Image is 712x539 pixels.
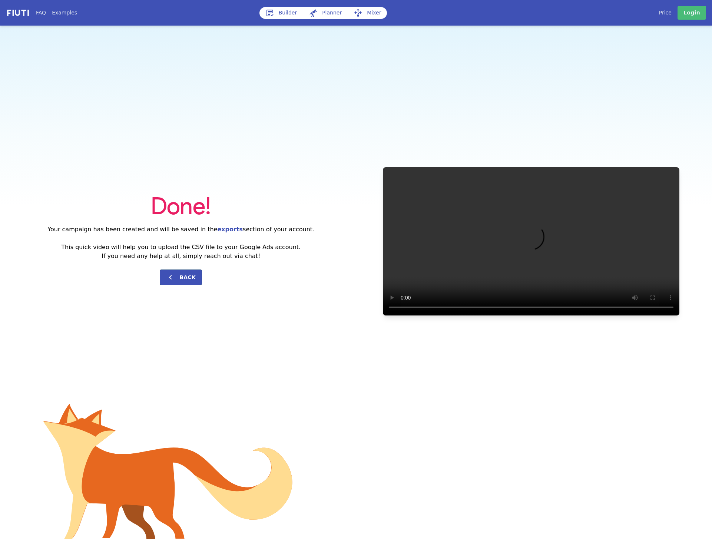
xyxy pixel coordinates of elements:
h2: Your campaign has been created and will be saved in the section of your account. This quick video... [6,225,356,261]
button: Back [160,269,202,285]
a: Planner [303,7,348,19]
a: exports [217,226,243,233]
video: Your browser does not support HTML5 video. [383,167,679,315]
a: Mixer [348,7,387,19]
a: Builder [259,7,303,19]
a: Examples [52,9,77,17]
span: Done! [151,195,211,219]
a: FAQ [36,9,46,17]
img: f731f27.png [6,9,30,17]
a: Login [678,6,706,20]
a: Price [659,9,672,17]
